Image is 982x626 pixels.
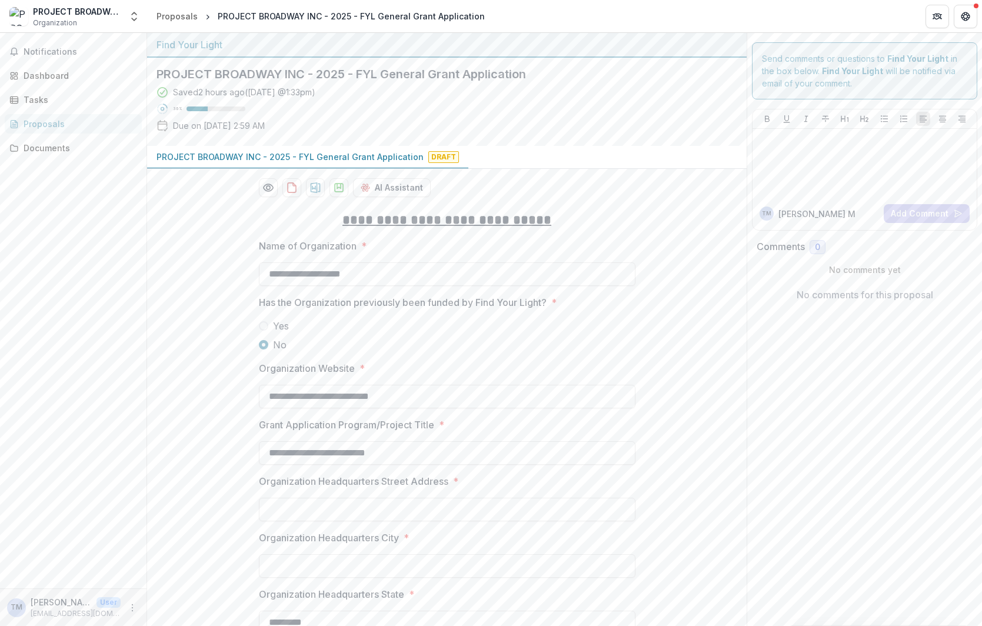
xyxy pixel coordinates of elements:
div: Find Your Light [157,38,737,52]
div: Tabitha Matthews [762,211,771,217]
button: More [125,601,139,615]
p: User [96,597,121,608]
p: Due on [DATE] 2:59 AM [173,119,265,132]
p: 36 % [173,105,182,113]
img: PROJECT BROADWAY INC [9,7,28,26]
p: Grant Application Program/Project Title [259,418,434,432]
a: Proposals [5,114,142,134]
span: Yes [273,319,289,333]
strong: Find Your Light [822,66,883,76]
div: Proposals [24,118,132,130]
h2: Comments [757,241,805,252]
div: Tasks [24,94,132,106]
div: Documents [24,142,132,154]
div: Dashboard [24,69,132,82]
div: Send comments or questions to in the box below. will be notified via email of your comment. [752,42,977,99]
span: Organization [33,18,77,28]
a: Documents [5,138,142,158]
h2: PROJECT BROADWAY INC - 2025 - FYL General Grant Application [157,67,718,81]
button: Notifications [5,42,142,61]
p: No comments for this proposal [797,288,933,302]
button: Align Center [936,112,950,126]
button: Preview 74674c33-c5ed-4b0a-b5a7-880a0a555e3e-0.pdf [259,178,278,197]
button: download-proposal [329,178,348,197]
div: Tabitha Matthews [11,604,22,611]
button: Heading 2 [857,112,871,126]
button: Strike [818,112,833,126]
p: PROJECT BROADWAY INC - 2025 - FYL General Grant Application [157,151,424,163]
button: Underline [780,112,794,126]
button: download-proposal [282,178,301,197]
p: Organization Headquarters State [259,587,404,601]
p: No comments yet [757,264,973,276]
span: No [273,338,287,352]
p: [PERSON_NAME] [31,596,92,608]
button: AI Assistant [353,178,431,197]
p: [PERSON_NAME] M [778,208,855,220]
span: 0 [815,242,820,252]
p: Organization Headquarters City [259,531,399,545]
button: Align Right [955,112,969,126]
div: Proposals [157,10,198,22]
p: Organization Headquarters Street Address [259,474,448,488]
a: Proposals [152,8,202,25]
button: Ordered List [897,112,911,126]
button: Heading 1 [838,112,852,126]
button: Italicize [799,112,813,126]
strong: Find Your Light [887,54,948,64]
div: Saved 2 hours ago ( [DATE] @ 1:33pm ) [173,86,315,98]
nav: breadcrumb [152,8,490,25]
p: Has the Organization previously been funded by Find Your Light? [259,295,547,309]
button: Get Help [954,5,977,28]
button: download-proposal [306,178,325,197]
button: Open entity switcher [126,5,142,28]
button: Partners [926,5,949,28]
div: PROJECT BROADWAY INC [33,5,121,18]
div: PROJECT BROADWAY INC - 2025 - FYL General Grant Application [218,10,485,22]
span: Notifications [24,47,137,57]
button: Bold [760,112,774,126]
button: Add Comment [884,204,970,223]
a: Dashboard [5,66,142,85]
p: [EMAIL_ADDRESS][DOMAIN_NAME] [31,608,121,619]
a: Tasks [5,90,142,109]
p: Organization Website [259,361,355,375]
button: Align Left [916,112,930,126]
button: Bullet List [877,112,891,126]
p: Name of Organization [259,239,357,253]
span: Draft [428,151,459,163]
